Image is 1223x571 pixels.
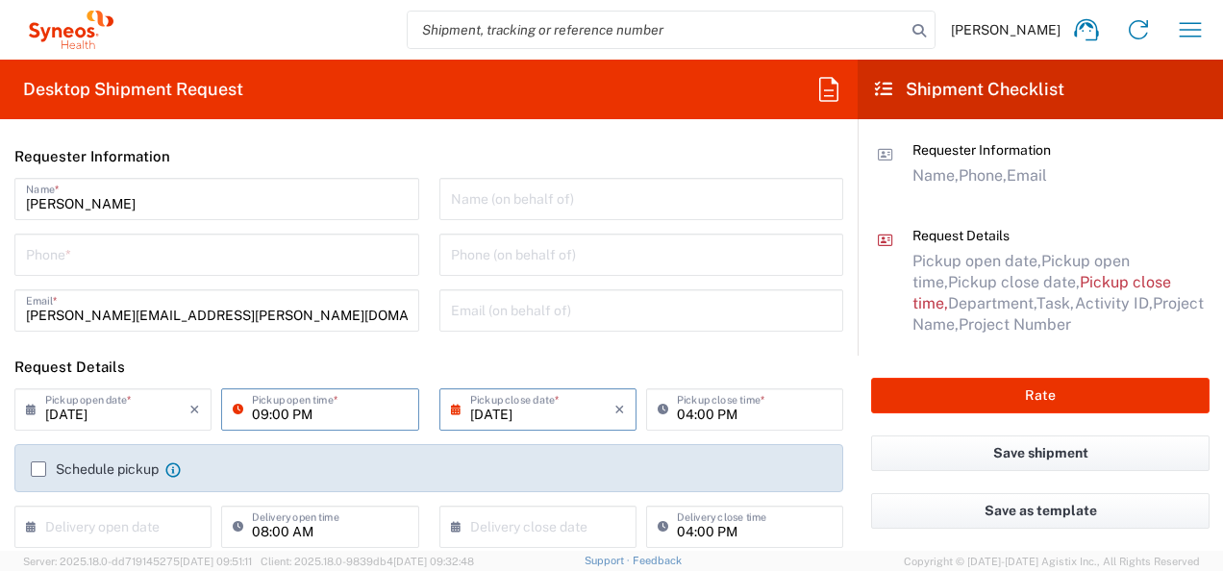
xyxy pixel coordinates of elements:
h2: Requester Information [14,147,170,166]
h2: Desktop Shipment Request [23,78,243,101]
i: × [614,394,625,425]
button: Save shipment [871,435,1210,471]
span: Activity ID, [1075,294,1153,312]
span: Name, [912,166,959,185]
span: [PERSON_NAME] [951,21,1061,38]
span: Task, [1036,294,1075,312]
a: Support [585,555,633,566]
button: Save as template [871,493,1210,529]
span: Phone, [959,166,1007,185]
span: Pickup open date, [912,252,1041,270]
a: Feedback [633,555,682,566]
span: Department, [948,294,1036,312]
span: Copyright © [DATE]-[DATE] Agistix Inc., All Rights Reserved [904,553,1200,570]
span: Project Number [959,315,1071,334]
span: [DATE] 09:51:11 [180,556,252,567]
span: [DATE] 09:32:48 [393,556,474,567]
span: Requester Information [912,142,1051,158]
label: Schedule pickup [31,461,159,477]
button: Rate [871,378,1210,413]
i: × [189,394,200,425]
span: Pickup close date, [948,273,1080,291]
input: Shipment, tracking or reference number [408,12,906,48]
span: Client: 2025.18.0-9839db4 [261,556,474,567]
span: Request Details [912,228,1010,243]
span: Email [1007,166,1047,185]
h2: Request Details [14,358,125,377]
h2: Shipment Checklist [875,78,1064,101]
span: Server: 2025.18.0-dd719145275 [23,556,252,567]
